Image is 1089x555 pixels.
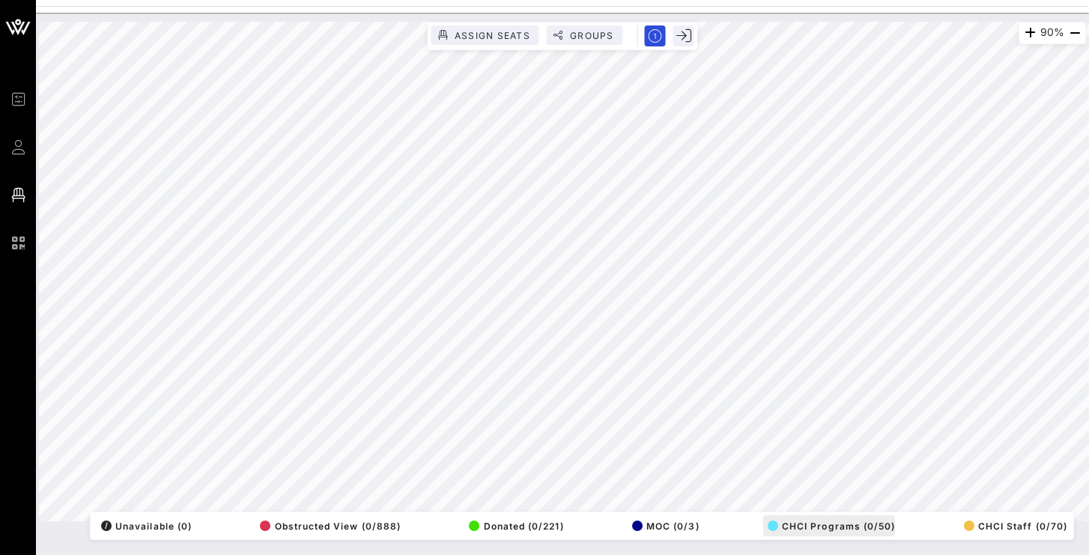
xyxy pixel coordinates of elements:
span: Groups [569,30,614,41]
button: Donated (0/221) [464,515,563,536]
button: Groups [547,25,623,45]
button: Assign Seats [431,25,539,45]
div: / [101,521,112,531]
button: /Unavailable (0) [97,515,192,536]
span: MOC (0/3) [632,521,700,532]
span: Unavailable (0) [101,521,192,532]
button: MOC (0/3) [628,515,700,536]
span: Assign Seats [454,30,530,41]
button: Obstructed View (0/888) [255,515,401,536]
button: CHCI Programs (0/50) [763,515,896,536]
div: 90% [1019,22,1086,44]
span: Donated (0/221) [469,521,563,532]
button: CHCI Staff (0/70) [959,515,1067,536]
span: CHCI Staff (0/70) [964,521,1067,532]
span: CHCI Programs (0/50) [768,521,896,532]
span: Obstructed View (0/888) [260,521,401,532]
